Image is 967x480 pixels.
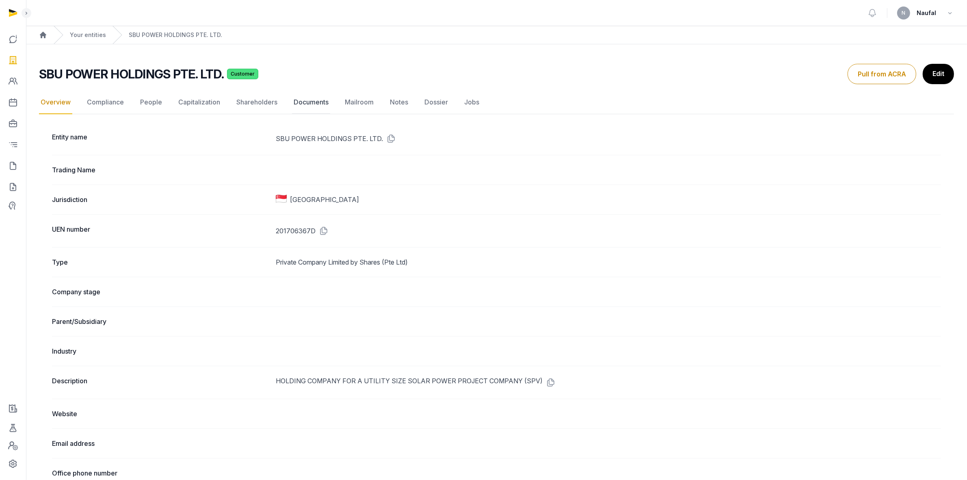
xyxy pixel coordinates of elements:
span: Customer [227,69,258,79]
a: Dossier [423,91,450,114]
dd: 201706367D [276,224,941,237]
a: Notes [388,91,410,114]
nav: Tabs [39,91,954,114]
a: Mailroom [343,91,375,114]
a: Overview [39,91,72,114]
span: N [902,11,906,15]
dt: Jurisdiction [52,195,269,204]
button: N [897,7,910,20]
dt: Parent/Subsidiary [52,317,269,326]
dt: Email address [52,439,269,448]
button: Pull from ACRA [848,64,916,84]
a: SBU POWER HOLDINGS PTE. LTD. [129,31,222,39]
dt: Type [52,257,269,267]
dt: Entity name [52,132,269,145]
dd: Private Company Limited by Shares (Pte Ltd) [276,257,941,267]
dt: Industry [52,346,269,356]
nav: Breadcrumb [26,26,967,44]
a: Shareholders [235,91,279,114]
h2: SBU POWER HOLDINGS PTE. LTD. [39,67,224,81]
span: Naufal [917,8,936,18]
dt: Description [52,376,269,389]
dd: SBU POWER HOLDINGS PTE. LTD. [276,132,941,145]
dt: Company stage [52,287,269,297]
dt: Trading Name [52,165,269,175]
a: Your entities [70,31,106,39]
a: Capitalization [177,91,222,114]
a: People [138,91,164,114]
dt: Website [52,409,269,419]
dt: UEN number [52,224,269,237]
a: Documents [292,91,330,114]
dt: Office phone number [52,468,269,478]
a: Edit [923,64,954,84]
span: [GEOGRAPHIC_DATA] [290,195,359,204]
a: Jobs [463,91,481,114]
dd: HOLDING COMPANY FOR A UTILITY SIZE SOLAR POWER PROJECT COMPANY (SPV) [276,376,941,389]
a: Compliance [85,91,125,114]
